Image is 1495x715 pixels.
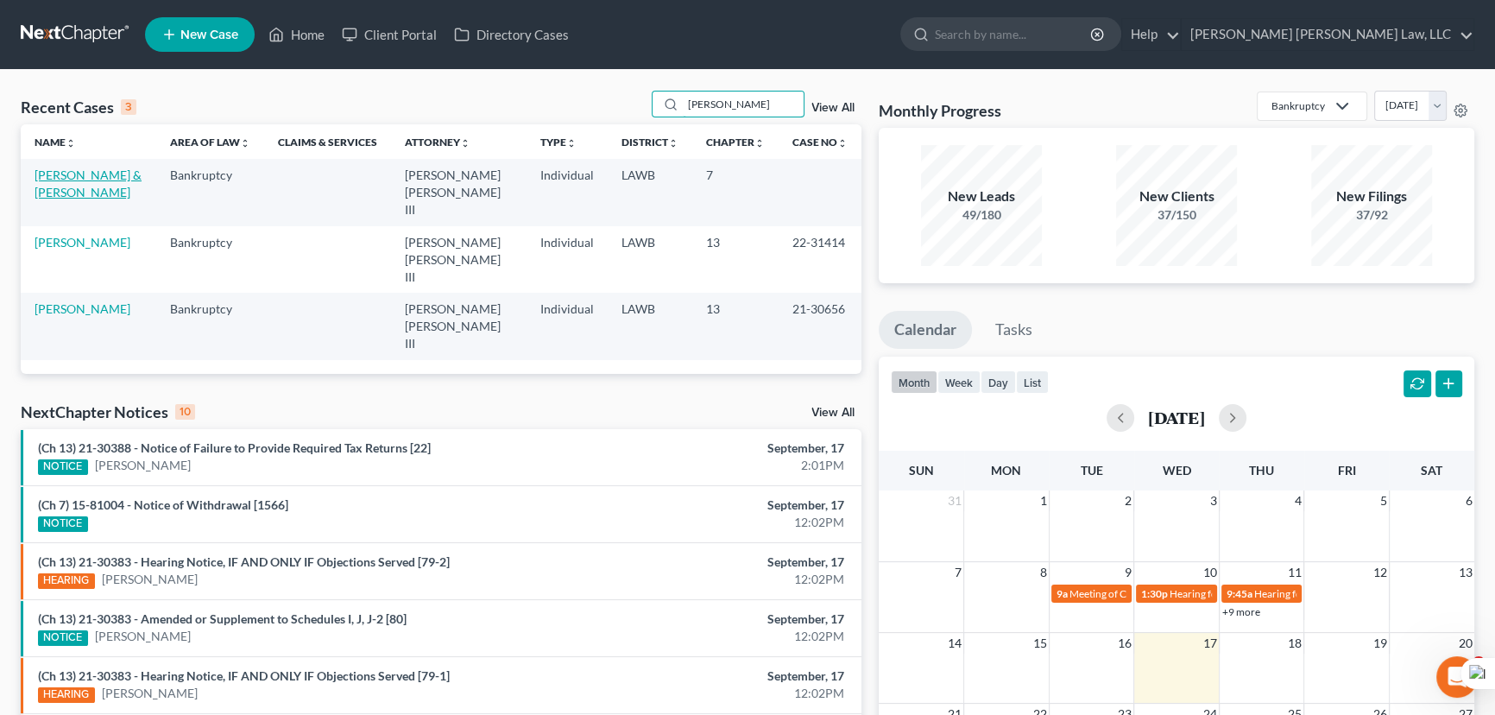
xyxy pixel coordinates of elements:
span: New Case [180,28,238,41]
a: [PERSON_NAME] [102,685,198,702]
a: Area of Lawunfold_more [170,136,250,149]
a: [PERSON_NAME] [35,235,130,250]
a: (Ch 13) 21-30383 - Hearing Notice, IF AND ONLY IF Objections Served [79-2] [38,554,450,569]
td: Individual [527,293,608,359]
span: Sun [909,463,934,478]
div: 2:01PM [587,457,844,474]
a: +9 more [1222,605,1260,618]
a: [PERSON_NAME] [PERSON_NAME] Law, LLC [1182,19,1473,50]
span: 6 [1464,490,1474,511]
a: View All [811,102,855,114]
a: Help [1122,19,1180,50]
a: Home [260,19,333,50]
div: 3 [121,99,136,115]
div: HEARING [38,687,95,703]
td: [PERSON_NAME] [PERSON_NAME] III [391,226,527,293]
div: HEARING [38,573,95,589]
span: 7 [953,562,963,583]
a: Districtunfold_more [621,136,678,149]
span: 14 [946,633,963,654]
button: month [891,370,937,394]
span: 16 [1116,633,1133,654]
a: (Ch 13) 21-30388 - Notice of Failure to Provide Required Tax Returns [22] [38,440,431,455]
h2: [DATE] [1148,408,1205,427]
span: Wed [1162,463,1190,478]
a: [PERSON_NAME] & [PERSON_NAME] [35,168,142,199]
div: New Clients [1116,187,1237,206]
div: Recent Cases [21,97,136,117]
td: [PERSON_NAME] [PERSON_NAME] III [391,159,527,225]
div: 49/180 [921,206,1042,224]
span: 17 [1202,633,1219,654]
td: LAWB [608,293,692,359]
span: 31 [946,490,963,511]
span: 3 [1472,656,1486,670]
span: 1:30p [1141,587,1168,600]
span: 3 [1208,490,1219,511]
a: Nameunfold_more [35,136,76,149]
span: 9a [1057,587,1068,600]
i: unfold_more [460,138,470,149]
td: Individual [527,159,608,225]
a: Directory Cases [445,19,577,50]
span: 12 [1372,562,1389,583]
span: 13 [1457,562,1474,583]
span: Fri [1338,463,1356,478]
div: 37/150 [1116,206,1237,224]
span: Meeting of Creditors for [PERSON_NAME] [1069,587,1261,600]
div: NOTICE [38,459,88,475]
button: week [937,370,981,394]
a: Typeunfold_more [540,136,577,149]
div: New Leads [921,187,1042,206]
span: Hearing for [PERSON_NAME] & [PERSON_NAME] [1254,587,1480,600]
td: Bankruptcy [156,226,264,293]
span: 9 [1123,562,1133,583]
i: unfold_more [566,138,577,149]
span: 8 [1038,562,1049,583]
i: unfold_more [837,138,848,149]
i: unfold_more [66,138,76,149]
td: 7 [692,159,779,225]
div: September, 17 [587,497,844,514]
div: September, 17 [587,668,844,685]
td: [PERSON_NAME] [PERSON_NAME] III [391,293,527,359]
span: 2 [1123,490,1133,511]
span: 15 [1031,633,1049,654]
td: 22-31414 [779,226,861,293]
div: September, 17 [587,554,844,571]
span: 4 [1293,490,1303,511]
span: Mon [991,463,1021,478]
a: [PERSON_NAME] [95,457,191,474]
i: unfold_more [240,138,250,149]
a: (Ch 13) 21-30383 - Amended or Supplement to Schedules I, J, J-2 [80] [38,611,407,626]
td: 13 [692,226,779,293]
div: New Filings [1311,187,1432,206]
div: 10 [175,404,195,420]
div: September, 17 [587,611,844,628]
span: 19 [1372,633,1389,654]
span: Sat [1421,463,1442,478]
span: 1 [1038,490,1049,511]
h3: Monthly Progress [879,100,1001,121]
td: Bankruptcy [156,293,264,359]
td: Individual [527,226,608,293]
input: Search by name... [683,92,804,117]
input: Search by name... [935,18,1093,50]
td: Bankruptcy [156,159,264,225]
span: 20 [1457,633,1474,654]
a: Chapterunfold_more [706,136,765,149]
div: NOTICE [38,516,88,532]
a: [PERSON_NAME] [102,571,198,588]
i: unfold_more [754,138,765,149]
div: 12:02PM [587,628,844,645]
span: Tue [1080,463,1102,478]
span: 10 [1202,562,1219,583]
a: Client Portal [333,19,445,50]
span: 18 [1286,633,1303,654]
a: Calendar [879,311,972,349]
button: list [1016,370,1049,394]
td: 13 [692,293,779,359]
div: 37/92 [1311,206,1432,224]
a: (Ch 7) 15-81004 - Notice of Withdrawal [1566] [38,497,288,512]
div: Bankruptcy [1271,98,1325,113]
